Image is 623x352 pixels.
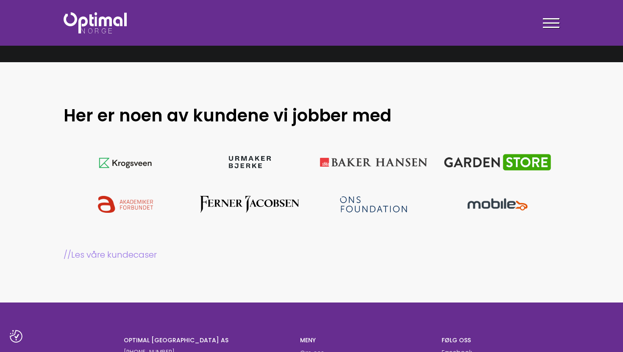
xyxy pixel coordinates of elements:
img: Revisit consent button [10,330,22,343]
a: //Les våre kundecaser [64,249,559,261]
h2: Her er noen av kundene vi jobber med [64,104,475,126]
h6: MENY [300,336,428,344]
span: // [64,249,71,261]
img: Optimal Norge [64,12,127,33]
h6: OPTIMAL [GEOGRAPHIC_DATA] AS [124,336,288,344]
button: Samtykkepreferanser [10,330,22,343]
h6: FØLG OSS [442,336,500,344]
